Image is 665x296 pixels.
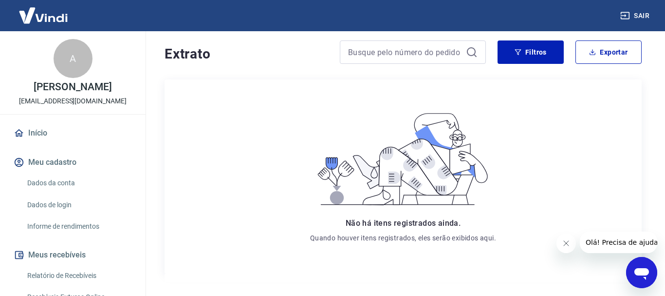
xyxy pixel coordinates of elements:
h4: Extrato [165,44,328,64]
a: Dados de login [23,195,134,215]
span: Não há itens registrados ainda. [346,218,461,228]
p: [EMAIL_ADDRESS][DOMAIN_NAME] [19,96,127,106]
a: Dados da conta [23,173,134,193]
a: Informe de rendimentos [23,217,134,237]
div: A [54,39,92,78]
button: Sair [618,7,653,25]
iframe: Botão para abrir a janela de mensagens [626,257,657,288]
iframe: Fechar mensagem [556,234,576,253]
img: Vindi [12,0,75,30]
a: Relatório de Recebíveis [23,266,134,286]
button: Meus recebíveis [12,244,134,266]
span: Olá! Precisa de ajuda? [6,7,82,15]
button: Meu cadastro [12,152,134,173]
p: [PERSON_NAME] [34,82,111,92]
p: Quando houver itens registrados, eles serão exibidos aqui. [310,233,496,243]
iframe: Mensagem da empresa [580,232,657,253]
input: Busque pelo número do pedido [348,45,462,59]
button: Exportar [575,40,642,64]
a: Início [12,122,134,144]
button: Filtros [498,40,564,64]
